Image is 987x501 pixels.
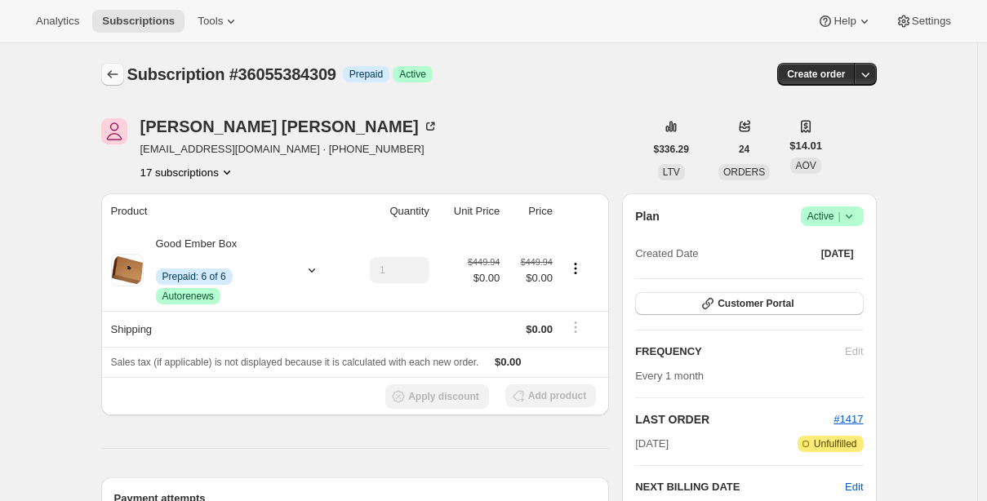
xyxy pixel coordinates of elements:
small: $449.94 [521,257,553,267]
div: Good Ember Box [144,236,291,304]
span: Unfulfilled [814,437,857,450]
button: Edit [845,479,863,495]
span: Analytics [36,15,79,28]
span: | [838,210,840,223]
span: AOV [795,160,816,171]
h2: FREQUENCY [635,344,845,360]
span: Subscriptions [102,15,175,28]
h2: NEXT BILLING DATE [635,479,845,495]
span: Create order [787,68,845,81]
span: $0.00 [468,270,500,286]
span: LTV [663,166,680,178]
button: Subscriptions [101,63,124,86]
div: [PERSON_NAME] [PERSON_NAME] [140,118,438,135]
span: Customer Portal [718,297,794,310]
button: Customer Portal [635,292,863,315]
span: Help [834,15,856,28]
th: Quantity [346,193,433,229]
span: [EMAIL_ADDRESS][DOMAIN_NAME] · [PHONE_NUMBER] [140,141,438,157]
button: Settings [886,10,961,33]
span: [DATE] [635,436,669,452]
span: Prepaid: 6 of 6 [162,270,226,283]
button: Create order [777,63,855,86]
button: Product actions [562,259,589,277]
button: Product actions [140,164,235,180]
span: Active [807,208,857,224]
span: $0.00 [495,356,522,368]
button: $336.29 [644,138,699,161]
h2: LAST ORDER [635,411,834,428]
th: Product [101,193,347,229]
img: product img [111,254,144,286]
span: Settings [912,15,951,28]
span: Prepaid [349,68,383,81]
h2: Plan [635,208,660,224]
th: Shipping [101,311,347,347]
span: $0.00 [509,270,553,286]
span: $14.01 [789,138,822,154]
span: Autorenews [162,290,214,303]
span: [DATE] [821,247,854,260]
button: Shipping actions [562,318,589,336]
button: Tools [188,10,249,33]
button: Analytics [26,10,89,33]
span: ORDERS [723,166,765,178]
small: $449.94 [468,257,500,267]
span: Active [399,68,426,81]
a: #1417 [834,413,863,425]
span: catherine savard [101,118,127,144]
button: [DATE] [811,242,864,265]
span: $336.29 [654,143,689,156]
span: 24 [739,143,749,156]
button: 24 [729,138,759,161]
span: $0.00 [526,323,553,335]
span: Created Date [635,246,698,262]
button: Subscriptions [92,10,185,33]
button: #1417 [834,411,863,428]
span: Subscription #36055384309 [127,65,336,83]
span: Sales tax (if applicable) is not displayed because it is calculated with each new order. [111,357,479,368]
span: Tools [198,15,223,28]
button: Help [807,10,882,33]
th: Unit Price [434,193,505,229]
span: Every 1 month [635,370,704,382]
th: Price [505,193,558,229]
